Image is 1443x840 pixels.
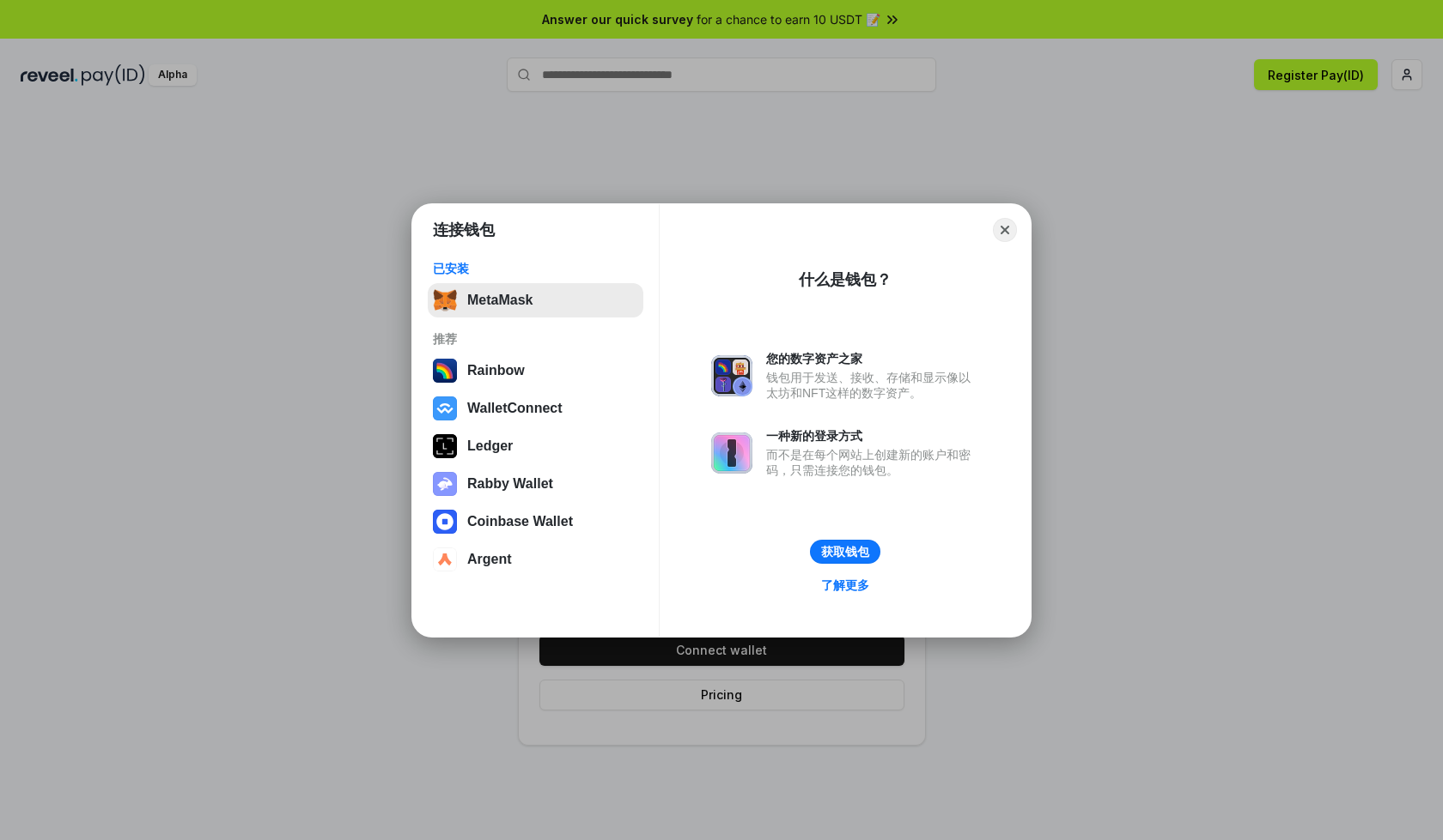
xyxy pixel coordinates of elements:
[711,355,752,396] img: svg+xml,%3Csvg%20xmlns%3D%22http%3A%2F%2Fwww.w3.org%2F2000%2Fsvg%22%20fill%3D%22none%22%20viewBox...
[433,472,457,496] img: svg+xml,%3Csvg%20xmlns%3D%22http%3A%2F%2Fwww.w3.org%2F2000%2Fsvg%22%20fill%3D%22none%22%20viewBox...
[810,540,880,564] button: 获取钱包
[467,438,513,454] div: Ledger
[433,359,457,383] img: svg+xml,%3Csvg%20width%3D%22120%22%20height%3D%22120%22%20viewBox%3D%220%200%20120%20120%22%20fil...
[433,261,638,276] div: 已安装
[993,218,1017,242] button: Close
[467,363,525,378] div: Rainbow
[766,351,979,366] div: 您的数字资产之家
[467,552,512,567] div: Argent
[433,220,495,240] h1: 连接钱包
[821,577,869,593] div: 了解更多
[467,476,553,492] div: Rabby Wallet
[428,467,643,501] button: Rabby Wallet
[428,505,643,539] button: Coinbase Wallet
[428,542,643,577] button: Argent
[799,269,892,290] div: 什么是钱包？
[433,434,457,458] img: svg+xml,%3Csvg%20xmlns%3D%22http%3A%2F%2Fwww.w3.org%2F2000%2Fsvg%22%20width%3D%2228%22%20height%3...
[433,510,457,534] img: svg+xml,%3Csvg%20width%3D%2228%22%20height%3D%2228%22%20viewBox%3D%220%200%2028%2028%22%20fill%3D...
[766,428,979,444] div: 一种新的登录方式
[433,288,457,312] img: svg+xml,%3Csvg%20fill%3D%22none%22%20height%3D%2233%22%20viewBox%3D%220%200%2035%2033%22%20width%...
[766,370,979,401] div: 钱包用于发送、接收、存储和显示像以太坊和NFT这样的数字资产。
[433,396,457,420] img: svg+xml,%3Csvg%20width%3D%2228%22%20height%3D%2228%22%20viewBox%3D%220%200%2028%2028%22%20fill%3D...
[428,354,643,388] button: Rainbow
[433,331,638,347] div: 推荐
[467,293,533,308] div: MetaMask
[711,432,752,474] img: svg+xml,%3Csvg%20xmlns%3D%22http%3A%2F%2Fwww.w3.org%2F2000%2Fsvg%22%20fill%3D%22none%22%20viewBox...
[428,429,643,463] button: Ledger
[428,391,643,426] button: WalletConnect
[467,401,563,416] div: WalletConnect
[811,574,880,596] a: 了解更多
[766,447,979,478] div: 而不是在每个网站上创建新的账户和密码，只需连接您的钱包。
[467,514,573,529] div: Coinbase Wallet
[433,547,457,571] img: svg+xml,%3Csvg%20width%3D%2228%22%20height%3D%2228%22%20viewBox%3D%220%200%2028%2028%22%20fill%3D...
[428,283,643,317] button: MetaMask
[821,544,869,559] div: 获取钱包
